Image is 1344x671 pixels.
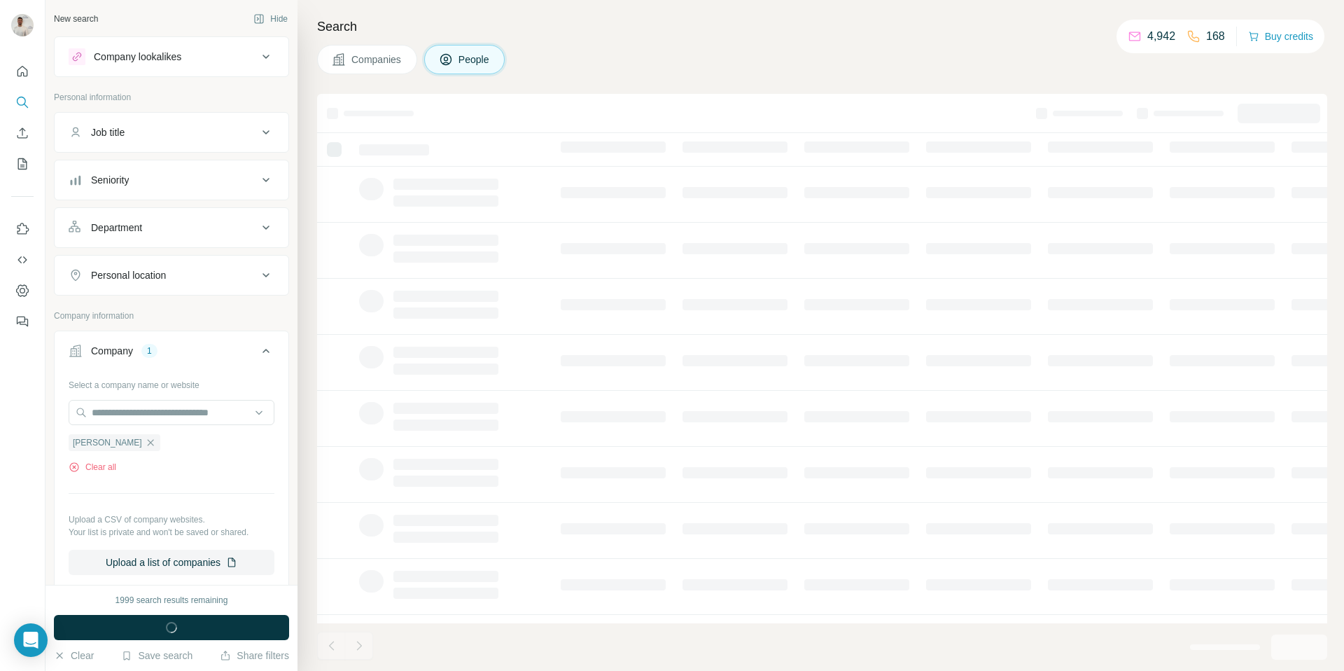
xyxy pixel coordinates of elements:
div: Department [91,221,142,235]
span: Companies [351,53,402,67]
button: Department [55,211,288,244]
button: Enrich CSV [11,120,34,146]
button: Save search [121,649,192,663]
button: Share filters [220,649,289,663]
span: [PERSON_NAME] [73,436,142,449]
button: Clear all [69,461,116,473]
button: Job title [55,116,288,149]
button: Company lookalikes [55,40,288,74]
div: Open Intercom Messenger [14,623,48,657]
button: My lists [11,151,34,177]
div: Company [91,344,133,358]
button: Use Surfe API [11,247,34,272]
img: Avatar [11,14,34,36]
button: Feedback [11,309,34,334]
span: People [458,53,491,67]
p: Company information [54,310,289,322]
div: Select a company name or website [69,373,274,392]
div: 1 [141,345,157,357]
p: Personal information [54,91,289,104]
button: Search [11,90,34,115]
button: Company1 [55,334,288,373]
div: New search [54,13,98,25]
button: Clear [54,649,94,663]
div: Personal location [91,268,166,282]
p: 168 [1206,28,1225,45]
button: Personal location [55,258,288,292]
button: Buy credits [1248,27,1313,46]
button: Upload a list of companies [69,550,274,575]
button: Quick start [11,59,34,84]
button: Seniority [55,163,288,197]
p: 4,942 [1147,28,1175,45]
button: Use Surfe on LinkedIn [11,216,34,242]
div: Seniority [91,173,129,187]
p: Upload a CSV of company websites. [69,513,274,526]
button: Dashboard [11,278,34,303]
h4: Search [317,17,1327,36]
div: Job title [91,125,125,139]
div: Company lookalikes [94,50,181,64]
button: Hide [244,8,297,29]
p: Your list is private and won't be saved or shared. [69,526,274,539]
div: 1999 search results remaining [115,594,228,607]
